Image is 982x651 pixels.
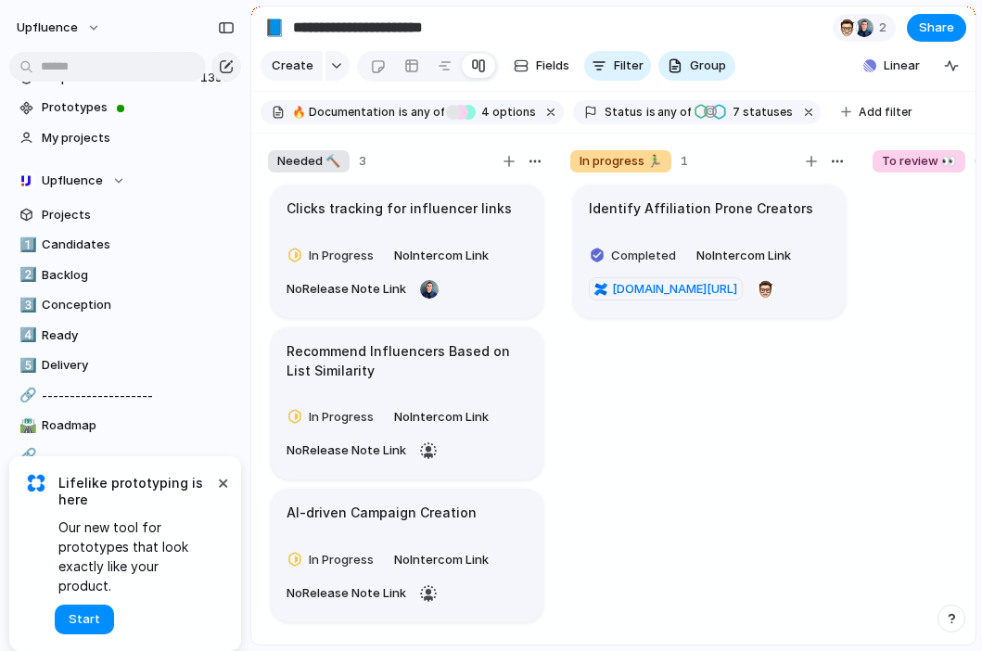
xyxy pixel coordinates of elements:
[287,503,477,523] h1: AI-driven Campaign Creation
[271,327,543,479] div: Recommend Influencers Based on List SimilarityIn ProgressNoIntercom LinkNoRelease Note Link
[17,19,78,37] span: Upfluence
[19,355,32,377] div: 5️⃣
[446,102,540,122] button: 4 options
[584,241,688,271] button: Completed
[287,280,406,299] span: No Release Note Link
[9,291,241,319] a: 3️⃣Conception
[573,185,846,318] div: Identify Affiliation Prone CreatorsCompletedNoIntercom Link[DOMAIN_NAME][URL]
[17,356,35,375] button: 5️⃣
[9,231,241,259] div: 1️⃣Candidates
[9,124,241,152] a: My projects
[17,296,35,314] button: 3️⃣
[9,351,241,379] div: 5️⃣Delivery
[282,241,386,271] button: In Progress
[19,415,32,437] div: 🛣️
[282,545,386,575] button: In Progress
[395,102,448,122] button: isany of
[919,19,954,37] span: Share
[394,408,489,427] span: No Intercom Link
[264,15,285,40] div: 📘
[656,104,692,121] span: any of
[17,236,35,254] button: 1️⃣
[17,326,35,345] button: 4️⃣
[408,104,444,121] span: any of
[42,296,235,314] span: Conception
[859,104,912,121] span: Add filter
[271,489,543,622] div: AI-driven Campaign CreationIn ProgressNoIntercom LinkNoRelease Note Link
[261,51,323,81] button: Create
[17,266,35,285] button: 2️⃣
[9,442,241,470] a: 🔗--------------------
[19,235,32,256] div: 1️⃣
[55,605,114,634] button: Start
[830,99,924,125] button: Add filter
[727,104,793,121] span: statuses
[9,412,241,440] a: 🛣️Roadmap
[271,185,543,318] div: Clicks tracking for influencer linksIn ProgressNoIntercom LinkNoRelease Note Link
[292,104,395,121] span: 🔥 Documentation
[69,610,100,629] span: Start
[580,152,662,171] span: In progress 🏃‍♂️
[536,57,569,75] span: Fields
[287,441,406,460] span: No Release Note Link
[884,57,920,75] span: Linear
[359,152,366,171] span: 3
[277,152,340,171] span: Needed 🔨
[309,408,374,427] span: In Progress
[42,172,103,190] span: Upfluence
[882,152,956,171] span: To review 👀
[611,247,676,265] span: Completed
[17,416,35,435] button: 🛣️
[907,14,966,42] button: Share
[693,102,797,122] button: 7 statuses
[605,104,643,121] span: Status
[19,295,32,316] div: 3️⃣
[9,167,241,195] button: Upfluence
[42,206,235,224] span: Projects
[19,445,32,466] div: 🔗
[879,19,892,37] span: 2
[287,584,406,603] span: No Release Note Link
[42,129,235,147] span: My projects
[9,322,241,350] a: 4️⃣Ready
[9,94,241,121] a: Prototypes
[17,447,35,466] button: 🔗
[681,152,688,171] span: 1
[394,551,489,569] span: No Intercom Link
[589,277,743,301] a: [DOMAIN_NAME][URL]
[287,198,512,219] h1: Clicks tracking for influencer links
[399,104,408,121] span: is
[309,247,374,265] span: In Progress
[17,387,35,405] button: 🔗
[272,57,313,75] span: Create
[394,247,489,265] span: No Intercom Link
[42,416,235,435] span: Roadmap
[476,105,492,119] span: 4
[646,104,656,121] span: is
[42,326,235,345] span: Ready
[211,471,234,493] button: Dismiss
[8,13,110,43] button: Upfluence
[975,152,982,171] span: 0
[612,280,737,299] span: [DOMAIN_NAME][URL]
[260,13,289,43] button: 📘
[9,201,241,229] a: Projects
[19,325,32,346] div: 4️⃣
[696,247,791,265] span: No Intercom Link
[658,51,735,81] button: Group
[584,51,651,81] button: Filter
[9,262,241,289] a: 2️⃣Backlog
[506,51,577,81] button: Fields
[856,52,927,80] button: Linear
[9,382,241,410] a: 🔗--------------------
[42,266,235,285] span: Backlog
[58,517,213,595] span: Our new tool for prototypes that look exactly like your product.
[42,236,235,254] span: Candidates
[19,264,32,286] div: 2️⃣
